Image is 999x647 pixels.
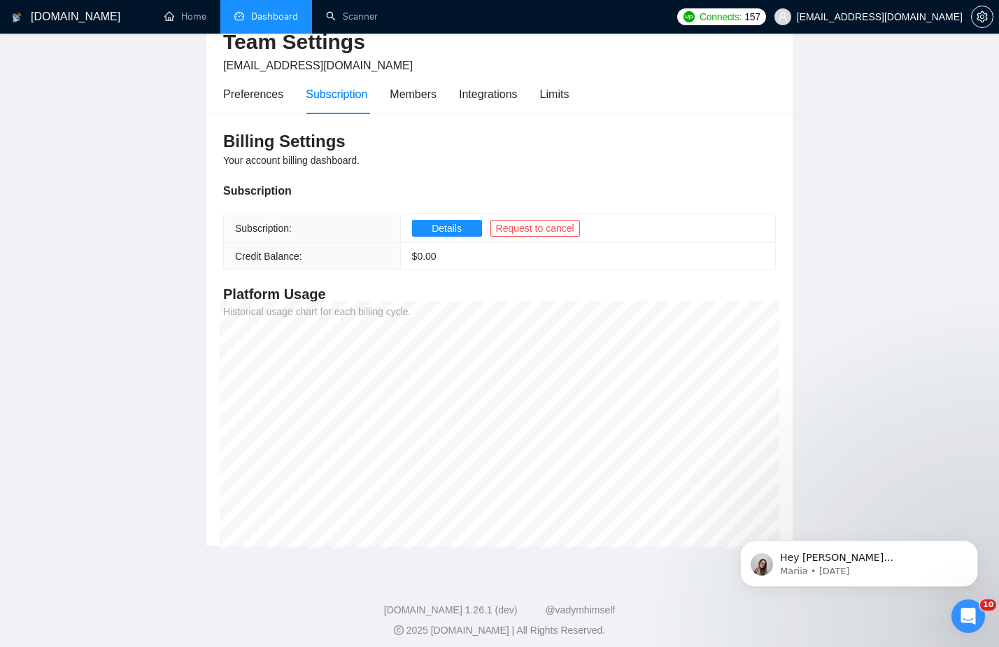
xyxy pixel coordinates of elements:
[326,11,378,22] a: searchScanner
[306,85,367,103] div: Subscription
[540,85,569,103] div: Limits
[412,251,437,262] span: $ 0.00
[971,6,993,28] button: setting
[951,599,985,633] iframe: Intercom live chat
[980,599,996,611] span: 10
[223,85,283,103] div: Preferences
[223,60,413,71] span: [EMAIL_ADDRESS][DOMAIN_NAME]
[496,221,574,236] span: Request to cancel
[384,604,518,615] a: [DOMAIN_NAME] 1.26.1 (dev)
[394,625,404,635] span: copyright
[223,182,776,200] div: Subscription
[223,284,776,304] h4: Platform Usage
[164,11,206,22] a: homeHome
[778,12,788,22] span: user
[11,623,988,638] div: 2025 [DOMAIN_NAME] | All Rights Reserved.
[390,85,437,103] div: Members
[235,223,292,234] span: Subscription:
[234,11,298,22] a: dashboardDashboard
[223,130,776,153] h3: Billing Settings
[432,221,462,236] span: Details
[700,9,742,25] span: Connects:
[223,28,776,57] h2: Team Settings
[972,11,993,22] span: setting
[223,155,360,166] span: Your account billing dashboard.
[12,6,22,29] img: logo
[971,11,993,22] a: setting
[490,220,580,237] button: Request to cancel
[683,11,695,22] img: upwork-logo.png
[412,220,482,237] button: Details
[459,85,518,103] div: Integrations
[744,9,760,25] span: 157
[235,251,302,262] span: Credit Balance:
[545,604,615,615] a: @vadymhimself
[719,511,999,609] iframe: Intercom notifications message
